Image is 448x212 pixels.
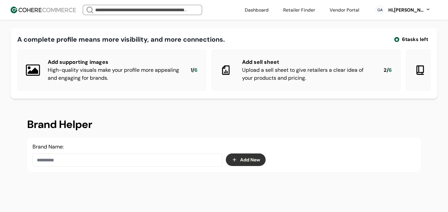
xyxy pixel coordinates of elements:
[242,66,373,82] div: Upload a sell sheet to give retailers a clear idea of your products and pricing.
[194,66,198,74] span: 6
[226,153,266,166] button: Add New
[17,34,225,44] div: A complete profile means more visibility, and more connections.
[402,36,428,43] span: 6 tasks left
[388,7,431,14] button: Hi,[PERSON_NAME]
[388,7,424,14] div: Hi, [PERSON_NAME]
[27,116,421,132] h2: Brand Helper
[48,58,180,66] div: Add supporting images
[32,143,64,150] label: Brand Name:
[384,66,387,74] span: 2
[191,66,192,74] span: 1
[387,66,389,74] span: /
[242,58,373,66] div: Add sell sheet
[48,66,180,82] div: High-quality visuals make your profile more appealing and engaging for brands.
[389,66,392,74] span: 6
[11,7,76,13] img: Cohere Logo
[192,66,194,74] span: /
